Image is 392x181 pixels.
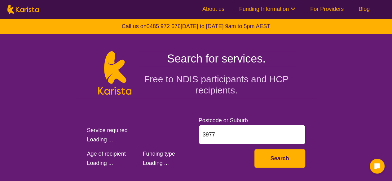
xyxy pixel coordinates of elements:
img: Karista logo [7,5,39,14]
a: About us [202,6,224,12]
h2: Free to NDIS participants and HCP recipients. [139,74,294,96]
a: Funding Information [239,6,295,12]
div: Loading ... [87,135,194,144]
label: Funding type [143,151,175,157]
h1: Search for services. [139,51,294,66]
div: Loading ... [87,158,138,168]
a: 0485 972 676 [147,23,181,29]
a: For Providers [310,6,344,12]
b: Call us on [DATE] to [DATE] 9am to 5pm AEST [122,23,271,29]
a: Blog [359,6,370,12]
button: Search [254,149,305,168]
label: Age of recipient [87,151,126,157]
div: Loading ... [143,158,249,168]
label: Service required [87,127,128,133]
img: Karista logo [98,51,131,95]
input: Type [199,125,305,144]
label: Postcode or Suburb [199,117,248,123]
